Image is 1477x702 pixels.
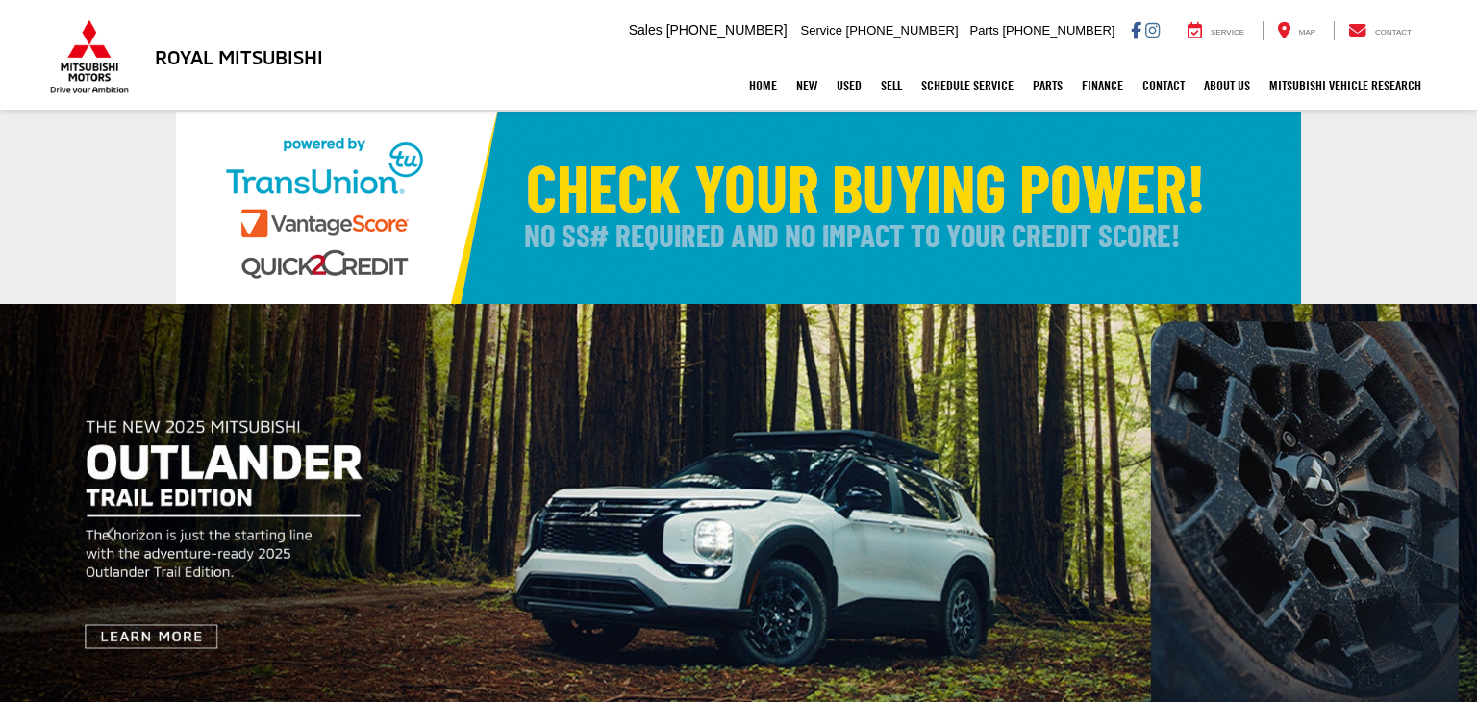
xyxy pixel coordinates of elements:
[846,23,959,38] span: [PHONE_NUMBER]
[1260,62,1431,110] a: Mitsubishi Vehicle Research
[1002,23,1114,38] span: [PHONE_NUMBER]
[1131,22,1141,38] a: Facebook: Click to visit our Facebook page
[1299,28,1315,37] span: Map
[827,62,871,110] a: Used
[155,46,323,67] h3: Royal Mitsubishi
[629,22,663,38] span: Sales
[969,23,998,38] span: Parts
[871,62,912,110] a: Sell
[1194,62,1260,110] a: About Us
[1173,21,1259,40] a: Service
[46,19,133,94] img: Mitsubishi
[739,62,787,110] a: Home
[1145,22,1160,38] a: Instagram: Click to visit our Instagram page
[1072,62,1133,110] a: Finance
[912,62,1023,110] a: Schedule Service: Opens in a new tab
[1211,28,1244,37] span: Service
[666,22,788,38] span: [PHONE_NUMBER]
[1375,28,1412,37] span: Contact
[1263,21,1330,40] a: Map
[1133,62,1194,110] a: Contact
[1023,62,1072,110] a: Parts: Opens in a new tab
[176,112,1301,304] img: Check Your Buying Power
[801,23,842,38] span: Service
[1334,21,1426,40] a: Contact
[787,62,827,110] a: New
